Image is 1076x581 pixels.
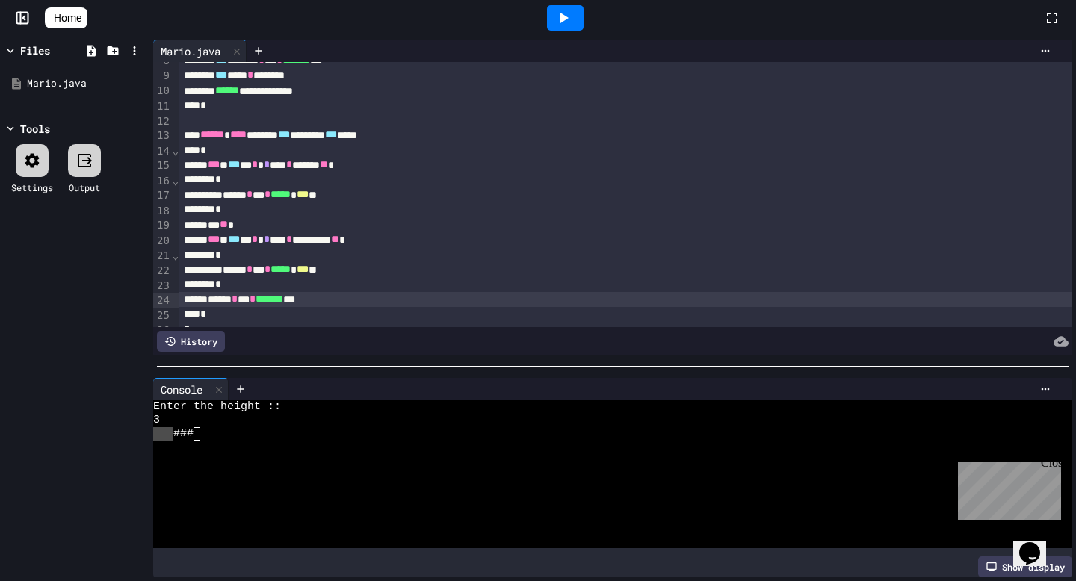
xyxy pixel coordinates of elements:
div: Mario.java [153,43,228,59]
div: 17 [153,188,172,203]
div: 11 [153,99,172,114]
div: 16 [153,174,172,189]
span: ### [173,427,194,441]
div: 24 [153,293,172,308]
div: Console [153,378,229,400]
div: 21 [153,249,172,264]
div: 20 [153,234,172,249]
span: Fold line [172,175,179,187]
div: 19 [153,218,172,233]
div: 22 [153,264,172,279]
div: 9 [153,69,172,84]
div: Chat with us now!Close [6,6,103,95]
div: Files [20,43,50,58]
div: Output [69,181,100,194]
a: Home [45,7,87,28]
div: 18 [153,204,172,219]
div: 15 [153,158,172,173]
div: Mario.java [27,76,143,91]
div: Show display [978,556,1072,577]
div: Console [153,382,210,397]
div: Tools [20,121,50,137]
span: Fold line [172,145,179,157]
span: Fold line [172,249,179,261]
div: 13 [153,128,172,143]
iframe: chat widget [1013,521,1061,566]
div: 12 [153,114,172,129]
span: Home [54,10,81,25]
div: 14 [153,144,172,159]
iframe: chat widget [952,456,1061,520]
div: Mario.java [153,40,247,62]
span: Enter the height :: [153,400,281,414]
div: 26 [153,323,172,338]
div: 25 [153,308,172,323]
div: Settings [11,181,53,194]
div: History [157,331,225,352]
div: 23 [153,279,172,293]
span: 3 [153,414,160,427]
div: 10 [153,84,172,99]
